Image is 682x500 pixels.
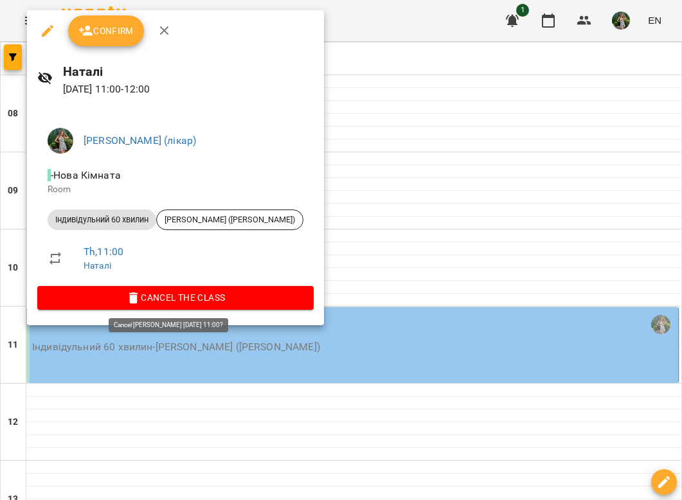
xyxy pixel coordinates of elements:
button: Confirm [68,15,144,46]
a: Th , 11:00 [84,246,123,258]
span: Confirm [78,23,134,39]
a: Наталі [84,260,111,271]
span: [PERSON_NAME] ([PERSON_NAME]) [157,214,303,226]
button: Cancel the class [37,286,314,309]
h6: Наталі [63,62,314,82]
p: Room [48,183,303,196]
span: Cancel the class [48,290,303,305]
img: 37cdd469de536bb36379b41cc723a055.jpg [48,128,73,154]
span: Індивідульний 60 хвилин [48,214,156,226]
p: [DATE] 11:00 - 12:00 [63,82,314,97]
div: [PERSON_NAME] ([PERSON_NAME]) [156,210,303,230]
a: [PERSON_NAME] (лікар) [84,134,196,147]
span: - Нова Кімната [48,169,123,181]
